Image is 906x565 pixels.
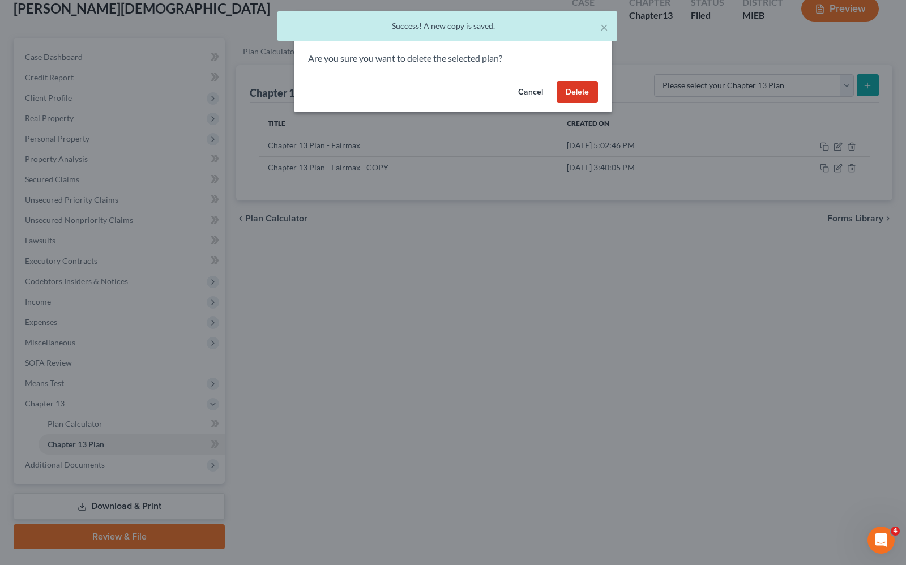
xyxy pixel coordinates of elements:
button: Delete [557,81,598,104]
p: Are you sure you want to delete the selected plan? [308,52,598,65]
span: 4 [891,527,900,536]
button: Cancel [509,81,552,104]
iframe: Intercom live chat [867,527,895,554]
div: Success! A new copy is saved. [287,20,608,32]
button: × [600,20,608,34]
